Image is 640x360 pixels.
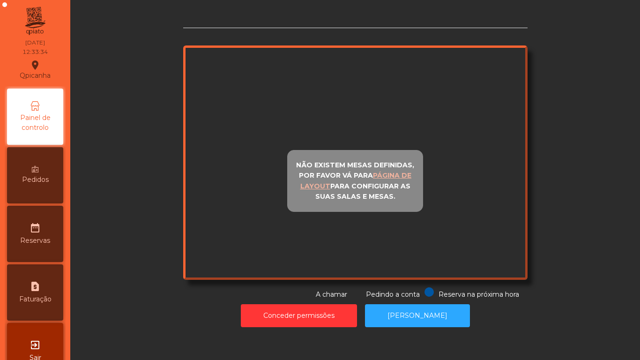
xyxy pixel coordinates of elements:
i: exit_to_app [30,339,41,351]
span: Faturação [19,294,52,304]
button: [PERSON_NAME] [365,304,470,327]
img: qpiato [23,5,46,37]
span: Painel de controlo [9,113,61,133]
span: Pedidos [22,175,49,185]
p: Não existem mesas definidas, por favor vá para para configurar as suas salas e mesas. [291,160,419,202]
div: Qpicanha [20,58,51,82]
span: Reservas [20,236,50,246]
div: [DATE] [25,38,45,47]
div: 12:33:34 [22,48,48,56]
span: Pedindo a conta [366,290,420,299]
u: página de layout [300,171,412,190]
i: date_range [30,222,41,233]
i: request_page [30,281,41,292]
span: Reserva na próxima hora [439,290,519,299]
span: A chamar [316,290,347,299]
i: location_on [30,60,41,71]
button: Conceder permissões [241,304,357,327]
